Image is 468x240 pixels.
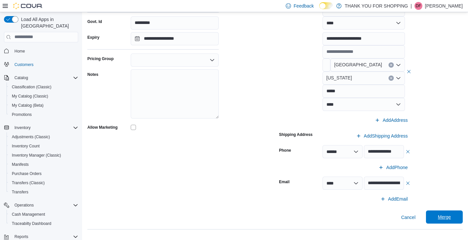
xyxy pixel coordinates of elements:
[12,201,36,209] button: Operations
[396,62,401,68] button: Open list of options
[7,142,81,151] button: Inventory Count
[9,133,53,141] a: Adjustments (Classic)
[12,180,45,185] span: Transfers (Classic)
[1,73,81,82] button: Catalog
[12,212,45,217] span: Cash Management
[326,74,352,82] span: [US_STATE]
[9,83,54,91] a: Classification (Classic)
[12,47,78,55] span: Home
[12,47,28,55] a: Home
[414,2,422,10] div: David Fowler
[12,74,78,82] span: Catalog
[401,214,415,221] span: Cancel
[334,61,382,69] span: [GEOGRAPHIC_DATA]
[383,117,408,123] span: Add Address
[7,178,81,187] button: Transfers (Classic)
[9,101,46,109] a: My Catalog (Beta)
[425,2,463,10] p: [PERSON_NAME]
[87,35,100,40] label: Expiry
[7,151,81,160] button: Inventory Manager (Classic)
[1,201,81,210] button: Operations
[12,153,61,158] span: Inventory Manager (Classic)
[9,220,78,228] span: Traceabilty Dashboard
[9,188,78,196] span: Transfers
[12,124,78,132] span: Inventory
[12,74,31,82] button: Catalog
[353,129,411,142] button: AddShipping Address
[12,201,78,209] span: Operations
[372,114,410,127] button: AddAddress
[294,3,314,9] span: Feedback
[7,132,81,142] button: Adjustments (Classic)
[9,83,78,91] span: Classification (Classic)
[9,170,78,178] span: Purchase Orders
[12,162,29,167] span: Manifests
[9,210,48,218] a: Cash Management
[9,133,78,141] span: Adjustments (Classic)
[14,62,33,67] span: Customers
[9,179,78,187] span: Transfers (Classic)
[12,94,48,99] span: My Catalog (Classic)
[376,161,410,174] button: AddPhone
[9,142,42,150] a: Inventory Count
[14,49,25,54] span: Home
[9,161,31,168] a: Manifests
[438,214,451,220] span: Merge
[12,60,78,69] span: Customers
[12,103,44,108] span: My Catalog (Beta)
[14,125,31,130] span: Inventory
[12,134,50,140] span: Adjustments (Classic)
[411,2,412,10] p: |
[9,161,78,168] span: Manifests
[9,188,31,196] a: Transfers
[386,164,408,171] span: Add Phone
[87,125,118,130] label: Allow Marketing
[9,111,34,119] a: Promotions
[9,151,78,159] span: Inventory Manager (Classic)
[12,221,51,226] span: Traceabilty Dashboard
[12,84,52,90] span: Classification (Classic)
[1,60,81,69] button: Customers
[18,16,78,29] span: Load All Apps in [GEOGRAPHIC_DATA]
[12,124,33,132] button: Inventory
[87,56,114,61] label: Pricing Group
[7,187,81,197] button: Transfers
[12,189,28,195] span: Transfers
[279,148,291,153] label: Phone
[416,2,421,10] span: DF
[9,210,78,218] span: Cash Management
[14,75,28,80] span: Catalog
[7,219,81,228] button: Traceabilty Dashboard
[7,169,81,178] button: Purchase Orders
[389,62,394,68] button: Clear input
[364,133,408,139] span: Add Shipping Address
[12,112,32,117] span: Promotions
[9,179,47,187] a: Transfers (Classic)
[7,92,81,101] button: My Catalog (Classic)
[279,132,313,137] label: Shipping Address
[7,110,81,119] button: Promotions
[210,57,215,63] button: Open list of options
[279,179,290,185] label: Email
[12,171,42,176] span: Purchase Orders
[9,170,44,178] a: Purchase Orders
[9,111,78,119] span: Promotions
[12,61,36,69] a: Customers
[1,46,81,56] button: Home
[87,19,102,24] label: Govt. Id
[9,92,78,100] span: My Catalog (Classic)
[9,220,54,228] a: Traceabilty Dashboard
[319,2,333,9] input: Dark Mode
[388,196,408,202] span: Add Email
[12,143,40,149] span: Inventory Count
[389,76,394,81] button: Clear input
[7,101,81,110] button: My Catalog (Beta)
[9,92,51,100] a: My Catalog (Classic)
[426,210,463,224] button: Merge
[9,101,78,109] span: My Catalog (Beta)
[378,192,411,206] button: AddEmail
[131,32,219,45] input: Press the down key to open a popover containing a calendar.
[13,3,43,9] img: Cova
[14,203,34,208] span: Operations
